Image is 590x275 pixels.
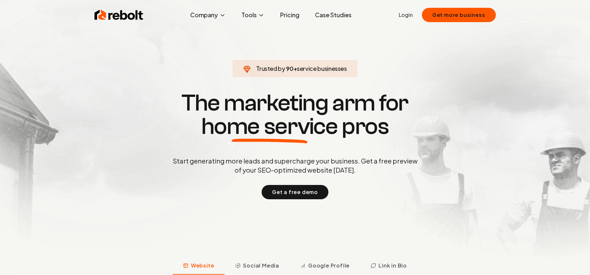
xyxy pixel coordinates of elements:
button: Link in Bio [360,258,417,275]
a: Case Studies [310,8,357,21]
img: Rebolt Logo [94,8,143,21]
button: Tools [236,8,270,21]
span: Link in Bio [379,262,407,269]
button: Company [185,8,231,21]
span: 90 [286,64,293,73]
a: Pricing [275,8,305,21]
button: Google Profile [290,258,360,275]
span: Website [191,262,214,269]
span: Trusted by [256,65,285,72]
button: Social Media [224,258,290,275]
span: + [294,65,297,72]
button: Website [173,258,225,275]
a: Login [399,11,413,19]
p: Start generating more leads and supercharge your business. Get a free preview of your SEO-optimiz... [171,156,419,175]
h1: The marketing arm for pros [139,91,452,138]
span: Social Media [243,262,279,269]
span: service businesses [297,65,347,72]
button: Get a free demo [262,185,328,199]
button: Get more business [422,8,496,22]
span: home service [201,115,338,138]
span: Google Profile [308,262,350,269]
